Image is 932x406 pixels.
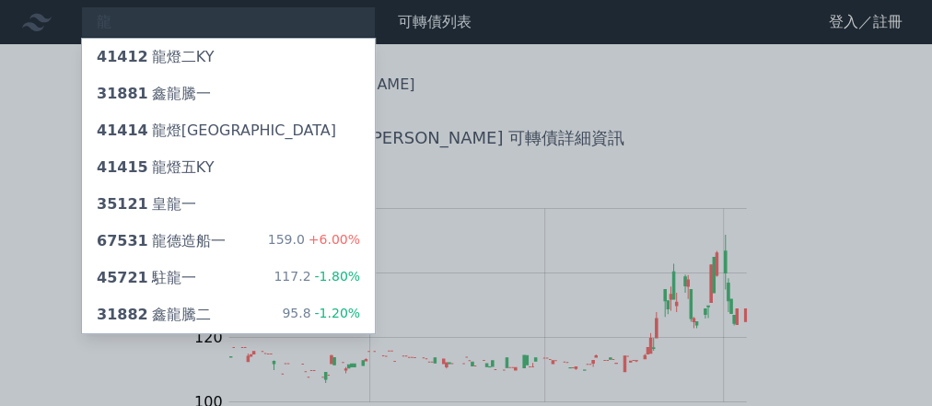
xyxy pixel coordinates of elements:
[97,46,214,68] div: 龍燈二KY
[97,304,211,326] div: 鑫龍騰二
[82,112,375,149] a: 41414龍燈[GEOGRAPHIC_DATA]
[82,186,375,223] a: 35121皇龍一
[97,85,148,102] span: 31881
[97,83,211,105] div: 鑫龍騰一
[97,158,148,176] span: 41415
[82,149,375,186] a: 41415龍燈五KY
[82,223,375,260] a: 67531龍德造船一 159.0+6.00%
[97,230,226,252] div: 龍德造船一
[82,296,375,333] a: 31882鑫龍騰二 95.8-1.20%
[274,267,360,289] div: 117.2
[97,232,148,249] span: 67531
[310,269,360,284] span: -1.80%
[82,260,375,296] a: 45721駐龍一 117.2-1.80%
[97,195,148,213] span: 35121
[268,230,360,252] div: 159.0
[97,122,148,139] span: 41414
[305,232,360,247] span: +6.00%
[97,267,196,289] div: 駐龍一
[282,304,360,326] div: 95.8
[97,48,148,65] span: 41412
[97,269,148,286] span: 45721
[310,306,360,320] span: -1.20%
[97,306,148,323] span: 31882
[97,157,214,179] div: 龍燈五KY
[97,120,336,142] div: 龍燈[GEOGRAPHIC_DATA]
[97,193,196,215] div: 皇龍一
[82,39,375,75] a: 41412龍燈二KY
[82,75,375,112] a: 31881鑫龍騰一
